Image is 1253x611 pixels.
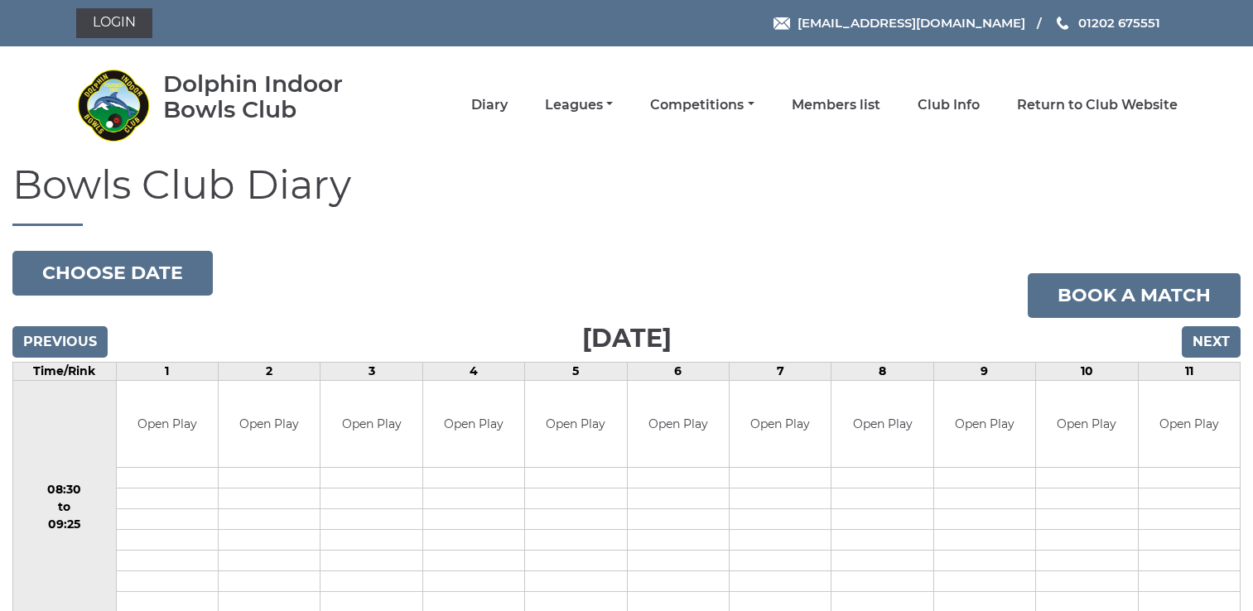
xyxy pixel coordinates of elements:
a: Leagues [545,96,613,114]
td: 1 [116,362,218,380]
a: Diary [471,96,508,114]
td: 2 [218,362,320,380]
a: Login [76,8,152,38]
td: 9 [933,362,1035,380]
td: 11 [1138,362,1241,380]
button: Choose date [12,251,213,296]
td: Open Play [219,381,320,468]
a: Club Info [918,96,980,114]
td: Open Play [320,381,422,468]
td: Open Play [525,381,626,468]
span: 01202 675551 [1078,15,1160,31]
td: Open Play [117,381,218,468]
td: Open Play [423,381,524,468]
td: Open Play [628,381,729,468]
div: Dolphin Indoor Bowls Club [163,71,391,123]
td: 3 [320,362,422,380]
td: 5 [525,362,627,380]
img: Email [773,17,790,30]
td: Time/Rink [13,362,117,380]
a: Members list [792,96,880,114]
td: Open Play [934,381,1035,468]
img: Dolphin Indoor Bowls Club [76,68,151,142]
td: Open Play [1139,381,1241,468]
td: Open Play [730,381,831,468]
input: Previous [12,326,108,358]
input: Next [1182,326,1241,358]
img: Phone us [1057,17,1068,30]
a: Email [EMAIL_ADDRESS][DOMAIN_NAME] [773,13,1025,32]
td: 8 [831,362,933,380]
h1: Bowls Club Diary [12,163,1241,226]
span: [EMAIL_ADDRESS][DOMAIN_NAME] [798,15,1025,31]
td: Open Play [831,381,933,468]
td: 7 [729,362,831,380]
td: 6 [627,362,729,380]
a: Book a match [1028,273,1241,318]
td: 10 [1036,362,1138,380]
td: 4 [422,362,524,380]
a: Return to Club Website [1017,96,1178,114]
a: Competitions [650,96,754,114]
a: Phone us 01202 675551 [1054,13,1160,32]
td: Open Play [1036,381,1137,468]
